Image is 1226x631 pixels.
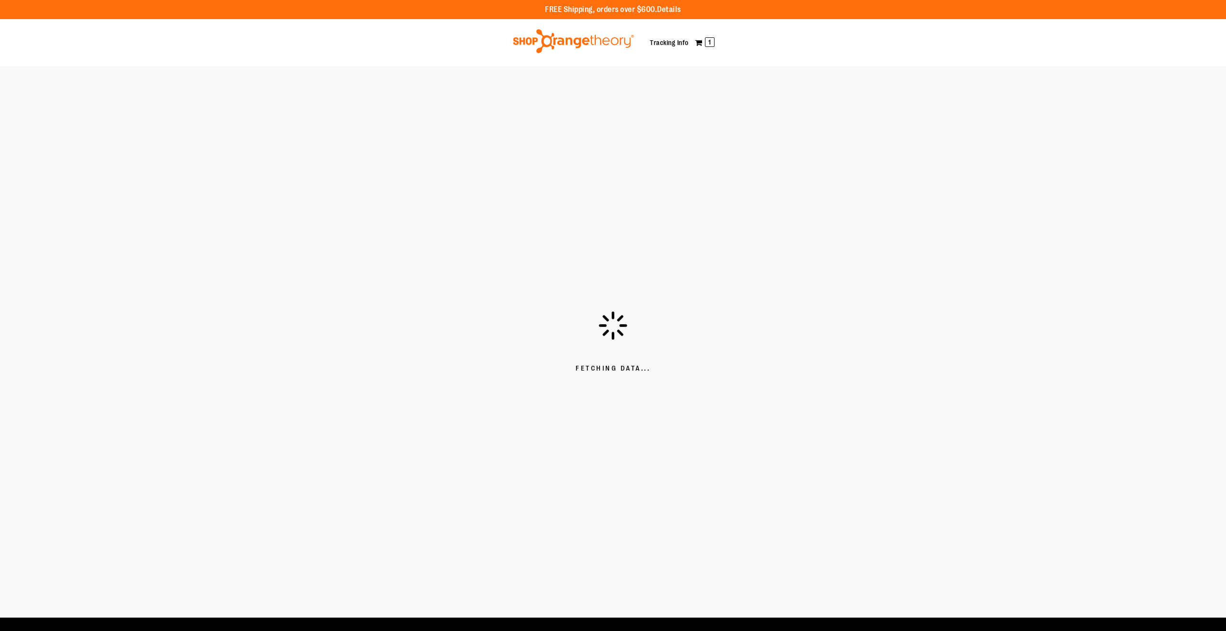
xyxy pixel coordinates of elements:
span: 1 [705,37,715,47]
a: Tracking Info [650,39,689,46]
a: Details [657,5,681,14]
img: Shop Orangetheory [511,29,636,53]
span: Fetching Data... [576,364,650,373]
p: FREE Shipping, orders over $600. [545,4,681,15]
